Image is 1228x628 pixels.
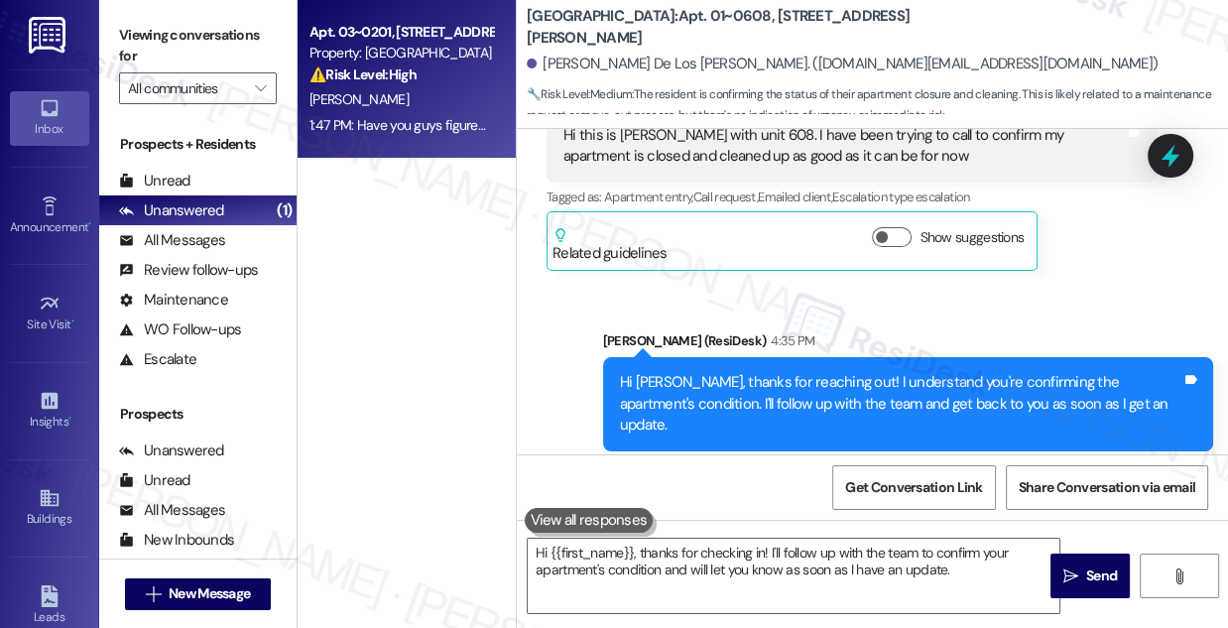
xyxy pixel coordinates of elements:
[119,440,224,461] div: Unanswered
[309,22,493,43] div: Apt. 03~0201, [STREET_ADDRESS][GEOGRAPHIC_DATA][US_STATE][STREET_ADDRESS]
[88,217,91,231] span: •
[309,116,539,134] div: 1:47 PM: Have you guys figured it out yet
[119,171,190,191] div: Unread
[1171,568,1186,584] i: 
[920,227,1024,248] label: Show suggestions
[1006,465,1208,510] button: Share Conversation via email
[128,72,245,104] input: All communities
[10,287,89,340] a: Site Visit •
[119,349,196,370] div: Escalate
[119,319,241,340] div: WO Follow-ups
[693,188,759,205] span: Call request ,
[119,260,258,281] div: Review follow-ups
[119,290,228,311] div: Maintenance
[832,465,995,510] button: Get Conversation Link
[527,86,632,102] strong: 🔧 Risk Level: Medium
[99,134,297,155] div: Prospects + Residents
[758,188,832,205] span: Emailed client ,
[99,404,297,425] div: Prospects
[620,372,1181,436] div: Hi [PERSON_NAME], thanks for reaching out! I understand you're confirming the apartment's conditi...
[547,183,1157,211] div: Tagged as:
[1019,477,1195,498] span: Share Conversation via email
[528,539,1059,613] textarea: Hi {{first_name}}, thanks for checking in! I'll follow up with the team to confirm your apartment...
[1050,554,1130,598] button: Send
[119,470,190,491] div: Unread
[1086,565,1117,586] span: Send
[119,530,234,551] div: New Inbounds
[255,80,266,96] i: 
[119,230,225,251] div: All Messages
[527,84,1228,127] span: : The resident is confirming the status of their apartment closure and cleaning. This is likely r...
[272,195,297,226] div: (1)
[603,330,1213,358] div: [PERSON_NAME] (ResiDesk)
[119,20,277,72] label: Viewing conversations for
[71,314,74,328] span: •
[119,500,225,521] div: All Messages
[603,451,1213,480] div: Tagged as:
[29,17,69,54] img: ResiDesk Logo
[766,330,814,351] div: 4:35 PM
[10,91,89,145] a: Inbox
[10,481,89,535] a: Buildings
[125,578,272,610] button: New Message
[604,188,693,205] span: Apartment entry ,
[309,90,409,108] span: [PERSON_NAME]
[10,384,89,438] a: Insights •
[169,583,250,604] span: New Message
[563,125,1125,168] div: Hi this is [PERSON_NAME] with unit 608. I have been trying to call to confirm my apartment is clo...
[119,200,224,221] div: Unanswered
[845,477,982,498] span: Get Conversation Link
[527,54,1158,74] div: [PERSON_NAME] De Los [PERSON_NAME]. ([DOMAIN_NAME][EMAIL_ADDRESS][DOMAIN_NAME])
[1063,568,1078,584] i: 
[832,188,969,205] span: Escalation type escalation
[309,65,417,83] strong: ⚠️ Risk Level: High
[309,43,493,63] div: Property: [GEOGRAPHIC_DATA]
[553,227,668,264] div: Related guidelines
[146,586,161,602] i: 
[68,412,71,426] span: •
[527,6,923,49] b: [GEOGRAPHIC_DATA]: Apt. 01~0608, [STREET_ADDRESS][PERSON_NAME]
